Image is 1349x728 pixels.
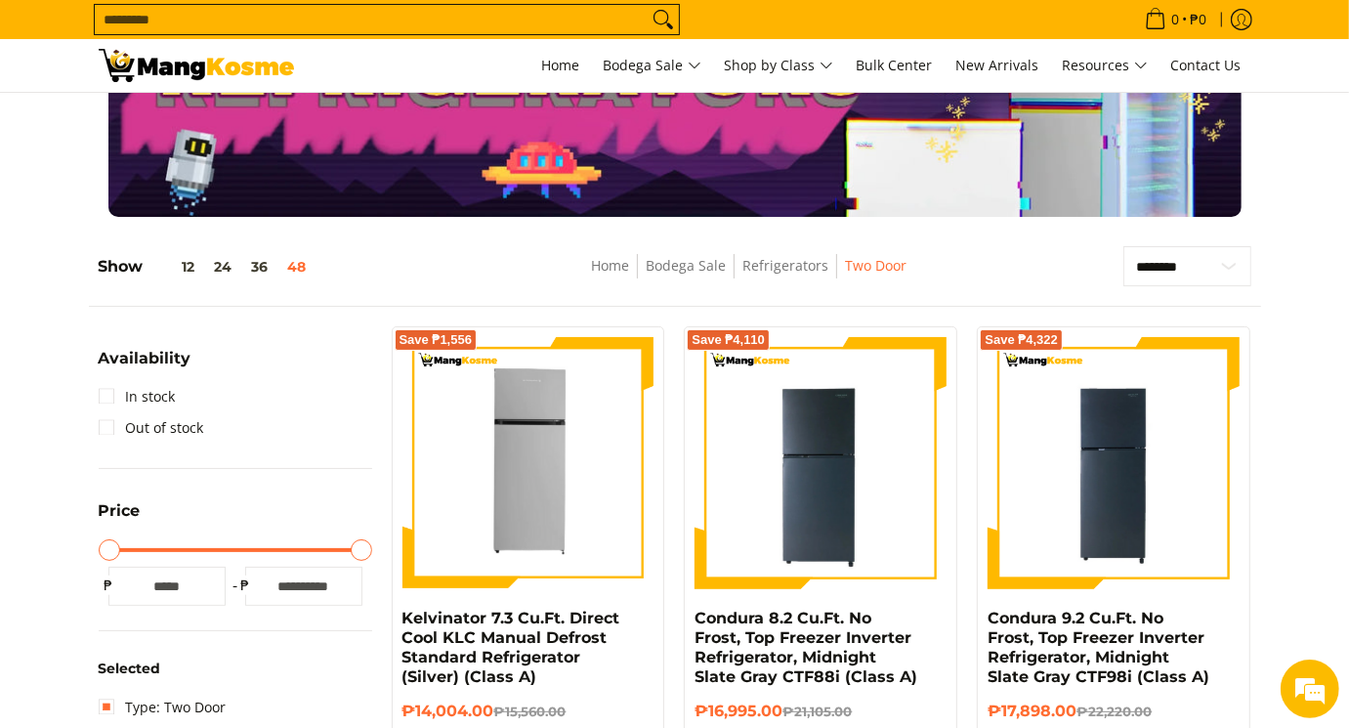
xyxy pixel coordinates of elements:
[692,334,765,346] span: Save ₱4,110
[99,257,316,277] h5: Show
[695,702,947,721] h6: ₱16,995.00
[985,334,1058,346] span: Save ₱4,322
[604,54,701,78] span: Bodega Sale
[99,692,227,723] a: Type: Two Door
[400,334,473,346] span: Save ₱1,556
[988,609,1209,686] a: Condura 9.2 Cu.Ft. No Frost, Top Freezer Inverter Refrigerator, Midnight Slate Gray CTF98i (Class A)
[648,5,679,34] button: Search
[847,39,943,92] a: Bulk Center
[742,256,828,275] a: Refrigerators
[1076,704,1152,719] del: ₱22,220.00
[278,259,316,275] button: 48
[947,39,1049,92] a: New Arrivals
[402,702,654,721] h6: ₱14,004.00
[494,704,567,719] del: ₱15,560.00
[99,503,141,534] summary: Open
[715,39,843,92] a: Shop by Class
[99,661,372,678] h6: Selected
[594,39,711,92] a: Bodega Sale
[99,503,141,519] span: Price
[99,412,204,444] a: Out of stock
[314,39,1251,92] nav: Main Menu
[402,337,654,589] img: Kelvinator 7.3 Cu.Ft. Direct Cool KLC Manual Defrost Standard Refrigerator (Silver) (Class A)
[988,702,1240,721] h6: ₱17,898.00
[591,256,629,275] a: Home
[1053,39,1158,92] a: Resources
[1139,9,1213,30] span: •
[725,54,833,78] span: Shop by Class
[695,337,947,589] img: Condura 8.2 Cu.Ft. No Frost, Top Freezer Inverter Refrigerator, Midnight Slate Gray CTF88i (Class A)
[99,351,191,366] span: Availability
[988,337,1240,589] img: Condura 9.2 Cu.Ft. No Frost, Top Freezer Inverter Refrigerator, Midnight Slate Gray CTF98i (Class A)
[646,256,726,275] a: Bodega Sale
[99,351,191,381] summary: Open
[695,609,917,686] a: Condura 8.2 Cu.Ft. No Frost, Top Freezer Inverter Refrigerator, Midnight Slate Gray CTF88i (Class A)
[402,609,620,686] a: Kelvinator 7.3 Cu.Ft. Direct Cool KLC Manual Defrost Standard Refrigerator (Silver) (Class A)
[845,254,906,278] span: Two Door
[782,704,852,719] del: ₱21,105.00
[956,56,1039,74] span: New Arrivals
[857,56,933,74] span: Bulk Center
[1171,56,1242,74] span: Contact Us
[99,576,118,595] span: ₱
[1169,13,1183,26] span: 0
[532,39,590,92] a: Home
[1188,13,1210,26] span: ₱0
[144,259,205,275] button: 12
[1161,39,1251,92] a: Contact Us
[1063,54,1148,78] span: Resources
[99,381,176,412] a: In stock
[457,254,1041,298] nav: Breadcrumbs
[235,576,255,595] span: ₱
[542,56,580,74] span: Home
[99,49,294,82] img: Bodega Sale Refrigerator l Mang Kosme: Home Appliances Warehouse Sale Two Door
[205,259,242,275] button: 24
[242,259,278,275] button: 36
